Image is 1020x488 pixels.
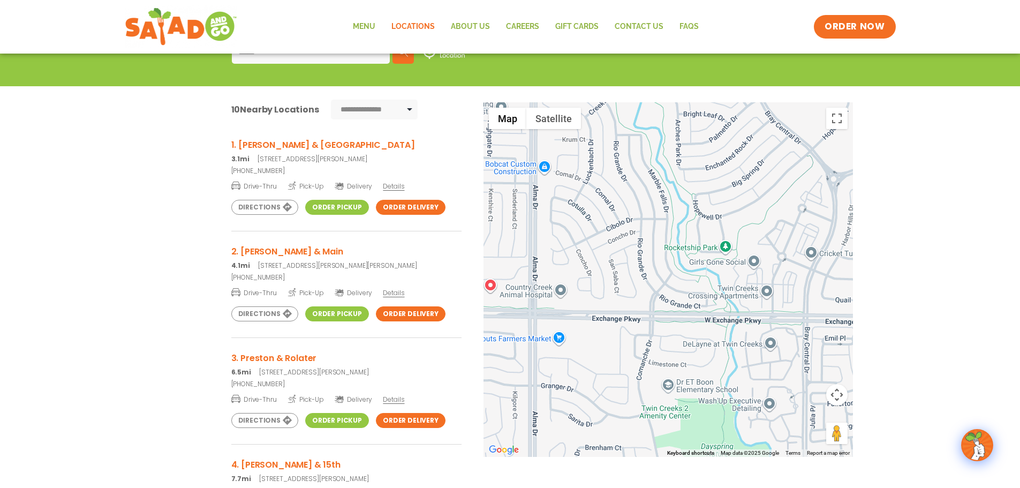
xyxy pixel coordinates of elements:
a: 1. [PERSON_NAME] & [GEOGRAPHIC_DATA] 3.1mi[STREET_ADDRESS][PERSON_NAME] [231,138,462,164]
img: Google [486,443,522,457]
a: Careers [498,14,547,39]
a: Directions [231,413,298,428]
img: wpChatIcon [962,430,992,460]
a: Directions [231,306,298,321]
a: Order Pickup [305,306,369,321]
span: Delivery [335,395,372,404]
a: About Us [443,14,498,39]
a: Contact Us [607,14,671,39]
a: Locations [383,14,443,39]
p: [STREET_ADDRESS][PERSON_NAME] [231,154,462,164]
a: Order Pickup [305,413,369,428]
a: [PHONE_NUMBER] [231,379,462,389]
p: [STREET_ADDRESS][PERSON_NAME] [231,474,462,484]
a: Order Delivery [376,306,445,321]
p: [STREET_ADDRESS][PERSON_NAME] [231,367,462,377]
button: Drag Pegman onto the map to open Street View [826,423,848,444]
button: Toggle fullscreen view [826,108,848,129]
span: Map data ©2025 Google [721,450,779,456]
h3: 1. [PERSON_NAME] & [GEOGRAPHIC_DATA] [231,138,462,152]
img: new-SAG-logo-768×292 [125,5,238,48]
span: Drive-Thru [231,181,277,191]
a: [PHONE_NUMBER] [231,166,462,176]
a: Report a map error [807,450,850,456]
span: Pick-Up [288,394,324,404]
a: 3. Preston & Rolater 6.5mi[STREET_ADDRESS][PERSON_NAME] [231,351,462,377]
a: Drive-Thru Pick-Up Delivery Details [231,178,462,191]
strong: 7.7mi [231,474,251,483]
strong: 6.5mi [231,367,251,377]
span: Pick-Up [288,181,324,191]
h3: 2. [PERSON_NAME] & Main [231,245,462,258]
h3: 3. Preston & Rolater [231,351,462,365]
a: 2. [PERSON_NAME] & Main 4.1mi[STREET_ADDRESS][PERSON_NAME][PERSON_NAME] [231,245,462,271]
a: Drive-Thru Pick-Up Delivery Details [231,284,462,298]
span: Details [383,395,404,404]
a: Order Pickup [305,200,369,215]
span: Details [383,288,404,297]
button: Map camera controls [826,384,848,406]
span: Delivery [335,182,372,191]
span: Details [383,182,404,191]
h3: 4. [PERSON_NAME] & 15th [231,458,462,471]
a: Menu [345,14,383,39]
a: 4. [PERSON_NAME] & 15th 7.7mi[STREET_ADDRESS][PERSON_NAME] [231,458,462,484]
button: Keyboard shortcuts [667,449,714,457]
nav: Menu [345,14,707,39]
a: Directions [231,200,298,215]
a: [PHONE_NUMBER] [231,273,462,282]
a: Open this area in Google Maps (opens a new window) [486,443,522,457]
div: Nearby Locations [231,103,319,116]
a: Order Delivery [376,200,445,215]
span: Drive-Thru [231,394,277,404]
a: GIFT CARDS [547,14,607,39]
a: Order Delivery [376,413,445,428]
span: Drive-Thru [231,287,277,298]
span: Pick-Up [288,287,324,298]
span: Delivery [335,288,372,298]
span: ORDER NOW [825,20,885,33]
a: FAQs [671,14,707,39]
span: 10 [231,103,240,116]
strong: 4.1mi [231,261,250,270]
a: Drive-Thru Pick-Up Delivery Details [231,391,462,404]
p: [STREET_ADDRESS][PERSON_NAME][PERSON_NAME] [231,261,462,271]
a: ORDER NOW [814,15,895,39]
button: Show street map [489,108,526,129]
button: Show satellite imagery [526,108,581,129]
a: Terms (opens in new tab) [785,450,800,456]
strong: 3.1mi [231,154,250,163]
